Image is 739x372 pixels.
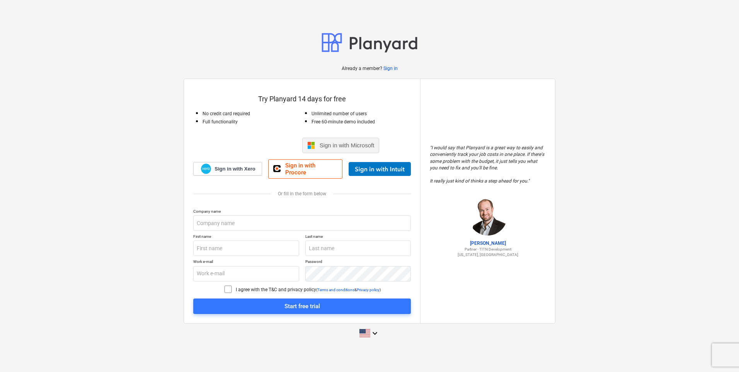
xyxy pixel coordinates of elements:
span: Sign in with Xero [215,166,255,172]
p: I agree with the T&C and privacy policy [236,287,316,293]
p: Last name [305,234,411,241]
div: Or fill in the form below [193,191,411,196]
input: Last name [305,241,411,256]
p: [PERSON_NAME] [430,240,546,247]
p: Partner - TITN Development [430,247,546,252]
p: Free 60-minute demo included [312,119,411,125]
p: [US_STATE], [GEOGRAPHIC_DATA] [430,252,546,257]
button: Start free trial [193,299,411,314]
a: Privacy policy [357,288,380,292]
p: No credit card required [203,111,302,117]
div: Start free trial [284,301,320,311]
span: Sign in with Procore [285,162,337,176]
p: First name [193,234,299,241]
a: Sign in with Procore [268,159,342,179]
p: Full functionality [203,119,302,125]
input: First name [193,241,299,256]
img: Microsoft logo [307,142,315,149]
p: Try Planyard 14 days for free [193,94,411,104]
a: Sign in with Xero [193,162,262,176]
input: Work e-mail [193,266,299,282]
i: keyboard_arrow_down [370,329,380,338]
input: Company name [193,215,411,231]
img: Jordan Cohen [468,197,507,235]
p: Company name [193,209,411,215]
img: Xero logo [201,164,211,174]
p: Already a member? [342,65,383,72]
a: Terms and conditions [317,288,354,292]
iframe: Sign in with Google Button [221,137,300,154]
a: Sign in [383,65,398,72]
span: Sign in with Microsoft [320,142,375,148]
p: " I would say that Planyard is a great way to easily and conveniently track your job costs in one... [430,145,546,184]
p: Unlimited number of users [312,111,411,117]
p: Password [305,259,411,266]
p: ( & ) [316,287,381,292]
p: Work e-mail [193,259,299,266]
